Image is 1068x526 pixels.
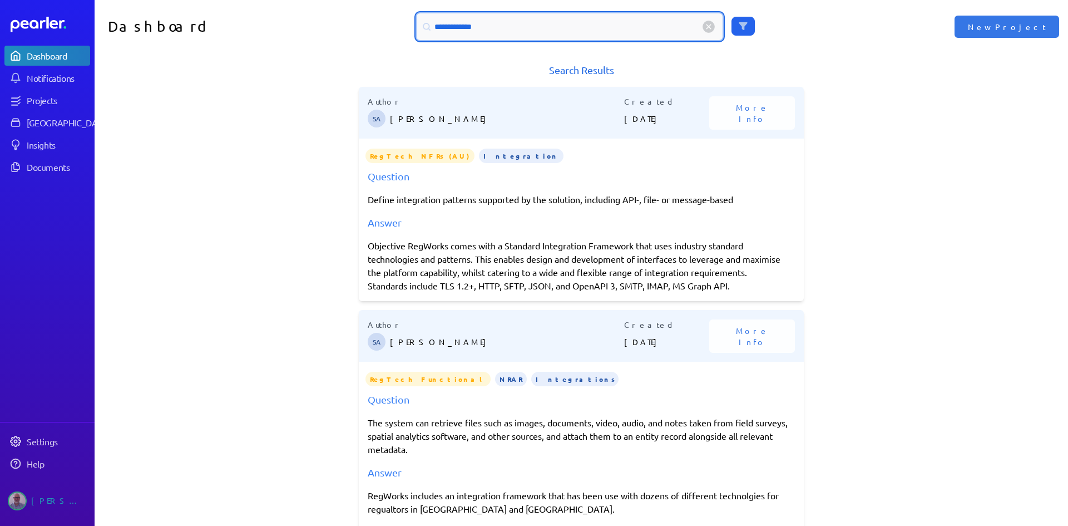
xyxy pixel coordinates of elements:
[368,333,385,351] span: Steve Ackermann
[368,193,795,206] p: Define integration patterns supported by the solution, including API-, file- or message-based
[31,491,87,510] div: [PERSON_NAME]
[624,96,710,107] p: Created
[359,62,804,78] h1: Search Results
[27,95,89,106] div: Projects
[4,46,90,66] a: Dashboard
[368,169,795,184] div: Question
[4,431,90,451] a: Settings
[4,90,90,110] a: Projects
[27,436,89,447] div: Settings
[968,21,1046,32] span: New Project
[390,331,624,353] p: [PERSON_NAME]
[27,117,110,128] div: [GEOGRAPHIC_DATA]
[4,157,90,177] a: Documents
[368,96,624,107] p: Author
[368,465,795,480] div: Answer
[624,107,710,130] p: [DATE]
[368,392,795,407] div: Question
[495,372,527,386] span: NRAR
[955,16,1059,38] button: New Project
[108,13,338,40] h1: Dashboard
[4,487,90,515] a: Jason Riches's photo[PERSON_NAME]
[723,102,782,124] span: More Info
[11,17,90,32] a: Dashboard
[27,50,89,61] div: Dashboard
[365,372,491,386] span: RegTech Functional
[709,319,795,353] button: More Info
[624,319,710,331] p: Created
[368,416,795,456] p: The system can retrieve files such as images, documents, video, audio, and notes taken from field...
[368,215,795,230] div: Answer
[368,489,795,515] p: RegWorks includes an integration framework that has been use with dozens of different technolgies...
[4,112,90,132] a: [GEOGRAPHIC_DATA]
[365,149,474,163] span: RegTech NFRs (AU)
[368,110,385,127] span: Steve Ackermann
[368,239,795,292] div: Objective RegWorks comes with a Standard Integration Framework that uses industry standard techno...
[8,491,27,510] img: Jason Riches
[479,149,563,163] span: Integration
[531,372,619,386] span: Integrations
[4,68,90,88] a: Notifications
[4,135,90,155] a: Insights
[27,139,89,150] div: Insights
[709,96,795,130] button: More Info
[27,458,89,469] div: Help
[390,107,624,130] p: [PERSON_NAME]
[723,325,782,347] span: More Info
[4,454,90,474] a: Help
[27,72,89,83] div: Notifications
[368,319,624,331] p: Author
[624,331,710,353] p: [DATE]
[27,161,89,173] div: Documents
